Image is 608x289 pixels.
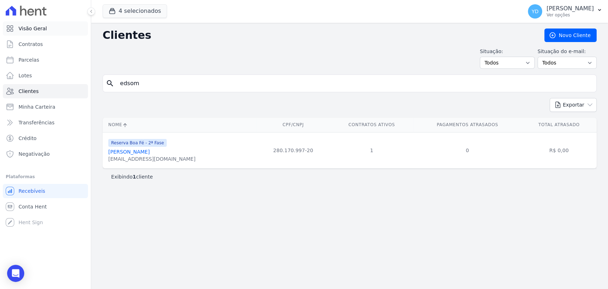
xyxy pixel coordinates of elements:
span: Clientes [19,88,38,95]
p: Ver opções [546,12,594,18]
a: Recebíveis [3,184,88,198]
a: Lotes [3,68,88,83]
a: Parcelas [3,53,88,67]
td: 1 [330,132,414,168]
span: Visão Geral [19,25,47,32]
a: Minha Carteira [3,100,88,114]
a: [PERSON_NAME] [108,149,150,155]
a: Crédito [3,131,88,145]
a: Visão Geral [3,21,88,36]
p: [PERSON_NAME] [546,5,594,12]
span: Negativação [19,150,50,158]
input: Buscar por nome, CPF ou e-mail [116,76,593,91]
a: Contratos [3,37,88,51]
span: Recebíveis [19,187,45,195]
label: Situação: [480,48,535,55]
button: 4 selecionados [103,4,167,18]
span: Transferências [19,119,54,126]
a: Transferências [3,115,88,130]
a: Novo Cliente [544,29,597,42]
span: Conta Hent [19,203,47,210]
th: Nome [103,118,256,132]
span: Minha Carteira [19,103,55,110]
a: Conta Hent [3,200,88,214]
span: Reserva Boa Fé - 2ª Fase [108,139,167,147]
th: Total Atrasado [521,118,597,132]
th: Pagamentos Atrasados [414,118,521,132]
button: Exportar [550,98,597,112]
a: Negativação [3,147,88,161]
i: search [106,79,114,88]
span: Crédito [19,135,37,142]
th: Contratos Ativos [330,118,414,132]
div: Plataformas [6,172,85,181]
td: 0 [414,132,521,168]
th: CPF/CNPJ [256,118,330,132]
b: 1 [132,174,136,180]
h2: Clientes [103,29,533,42]
span: YD [531,9,538,14]
span: Contratos [19,41,43,48]
div: Open Intercom Messenger [7,265,24,282]
span: Parcelas [19,56,39,63]
td: 280.170.997-20 [256,132,330,168]
a: Clientes [3,84,88,98]
td: R$ 0,00 [521,132,597,168]
label: Situação do e-mail: [537,48,597,55]
div: [EMAIL_ADDRESS][DOMAIN_NAME] [108,155,196,162]
button: YD [PERSON_NAME] Ver opções [522,1,608,21]
p: Exibindo cliente [111,173,153,180]
span: Lotes [19,72,32,79]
